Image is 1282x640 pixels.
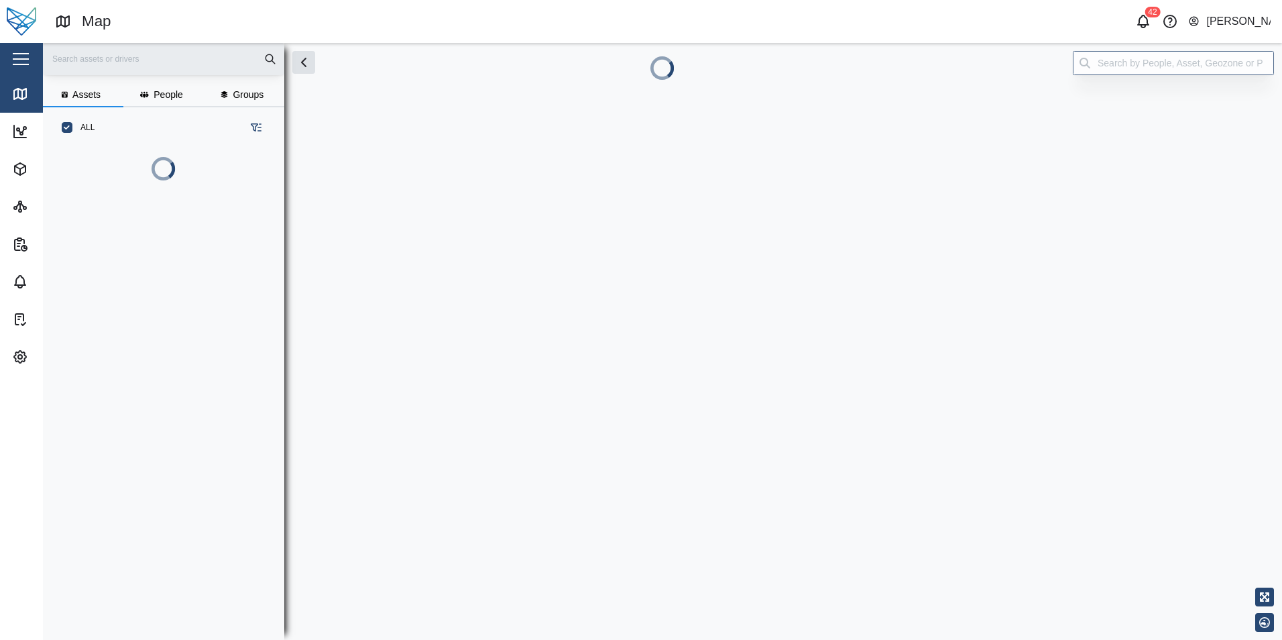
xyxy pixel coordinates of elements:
[72,122,95,133] label: ALL
[35,312,70,327] div: Tasks
[35,87,64,101] div: Map
[35,162,74,176] div: Assets
[1206,13,1271,30] div: [PERSON_NAME]
[7,7,36,36] img: Main Logo
[1073,51,1274,75] input: Search by People, Asset, Geozone or Place
[51,49,276,69] input: Search assets or drivers
[1145,7,1160,17] div: 42
[54,201,284,629] div: grid
[35,274,75,289] div: Alarms
[72,90,101,99] span: Assets
[35,199,66,214] div: Sites
[35,237,78,252] div: Reports
[154,90,183,99] span: People
[82,10,111,34] div: Map
[233,90,264,99] span: Groups
[35,350,80,364] div: Settings
[35,124,92,139] div: Dashboard
[1187,12,1271,31] button: [PERSON_NAME]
